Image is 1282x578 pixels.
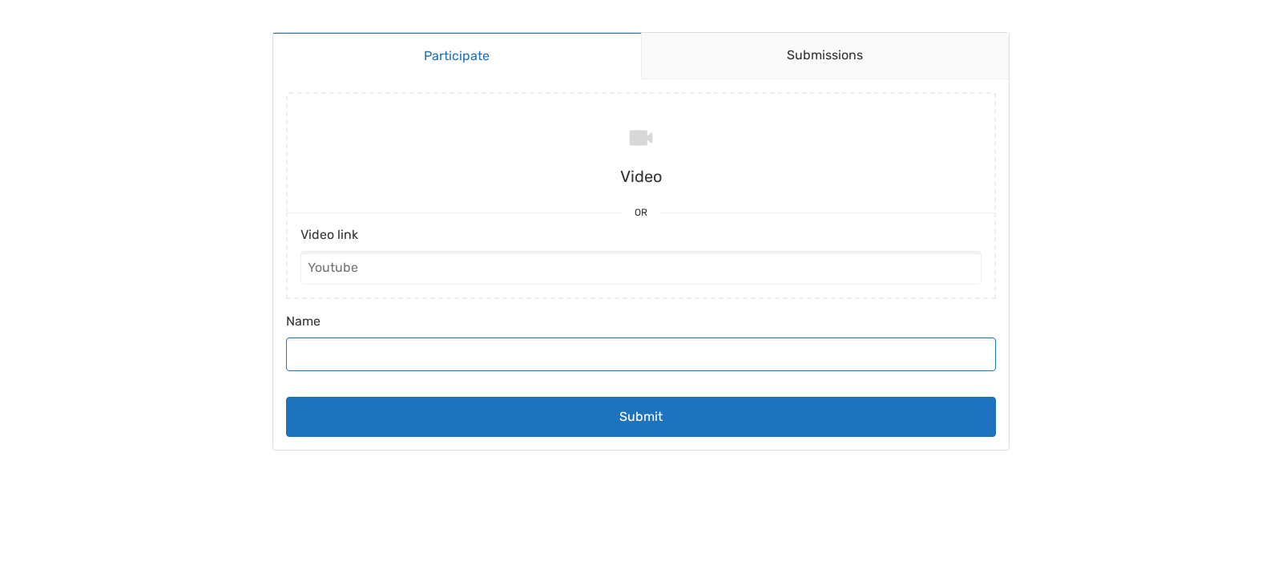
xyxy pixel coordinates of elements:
label: Video link [300,225,982,251]
input: Youtube [300,251,982,285]
button: Submit [286,397,996,437]
a: Participate [273,32,641,79]
label: Name [286,312,996,338]
a: Submissions [641,33,1010,79]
